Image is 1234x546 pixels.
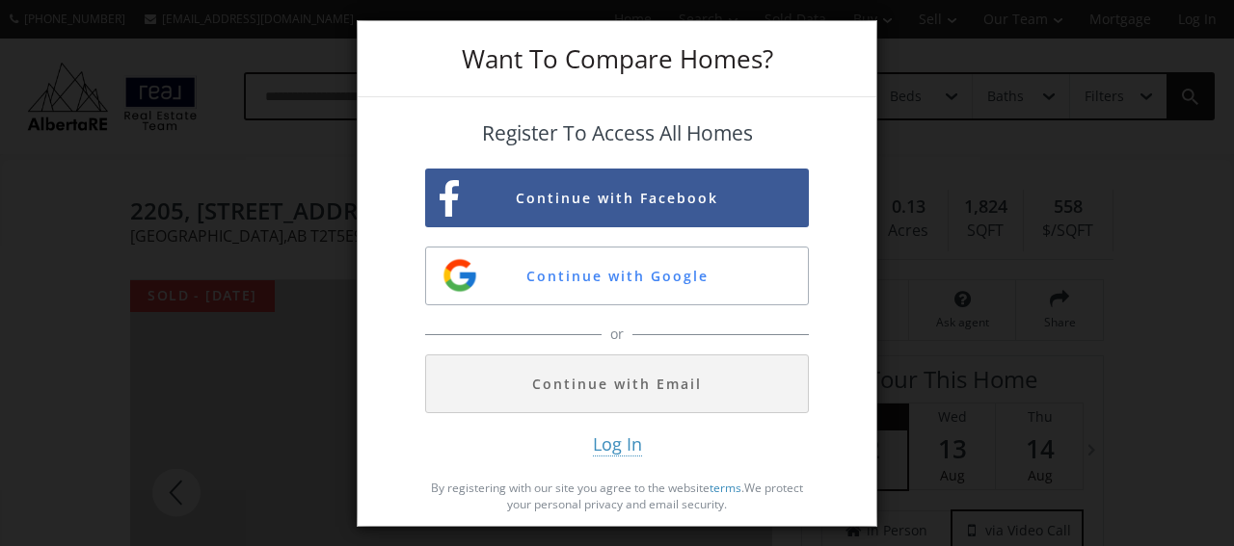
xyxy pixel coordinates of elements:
[425,46,809,71] h3: Want To Compare Homes?
[425,354,809,413] button: Continue with Email
[605,325,629,344] span: or
[441,256,479,295] img: google-sign-up
[425,480,809,512] p: By registering with our site you agree to the website . We protect your personal privacy and emai...
[425,247,809,305] button: Continue with Google
[593,432,642,456] span: Log In
[710,480,741,496] a: terms
[425,169,809,227] button: Continue with Facebook
[440,180,459,218] img: facebook-sign-up
[425,122,809,144] h4: Register To Access All Homes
